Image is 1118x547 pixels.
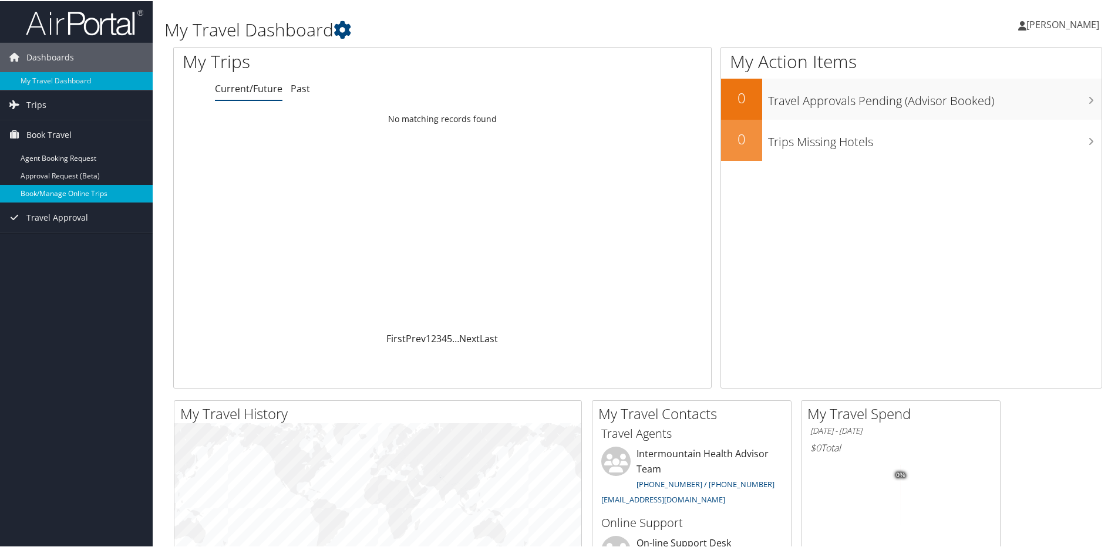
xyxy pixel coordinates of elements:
[26,89,46,119] span: Trips
[1018,6,1111,41] a: [PERSON_NAME]
[174,107,711,129] td: No matching records found
[26,202,88,231] span: Travel Approval
[721,119,1102,160] a: 0Trips Missing Hotels
[459,331,480,344] a: Next
[180,403,581,423] h2: My Travel History
[721,128,762,148] h2: 0
[447,331,452,344] a: 5
[721,77,1102,119] a: 0Travel Approvals Pending (Advisor Booked)
[768,86,1102,108] h3: Travel Approvals Pending (Advisor Booked)
[215,81,282,94] a: Current/Future
[431,331,436,344] a: 2
[721,87,762,107] h2: 0
[601,493,725,504] a: [EMAIL_ADDRESS][DOMAIN_NAME]
[601,424,782,441] h3: Travel Agents
[595,445,788,508] li: Intermountain Health Advisor Team
[386,331,406,344] a: First
[807,403,1000,423] h2: My Travel Spend
[601,514,782,530] h3: Online Support
[768,127,1102,149] h3: Trips Missing Hotels
[291,81,310,94] a: Past
[442,331,447,344] a: 4
[406,331,426,344] a: Prev
[810,424,991,435] h6: [DATE] - [DATE]
[810,440,991,453] h6: Total
[26,8,143,35] img: airportal-logo.png
[896,471,905,478] tspan: 0%
[26,119,72,148] span: Book Travel
[183,48,479,73] h1: My Trips
[598,403,791,423] h2: My Travel Contacts
[637,478,774,488] a: [PHONE_NUMBER] / [PHONE_NUMBER]
[452,331,459,344] span: …
[1026,17,1099,30] span: [PERSON_NAME]
[426,331,431,344] a: 1
[480,331,498,344] a: Last
[436,331,442,344] a: 3
[26,42,74,71] span: Dashboards
[164,16,796,41] h1: My Travel Dashboard
[721,48,1102,73] h1: My Action Items
[810,440,821,453] span: $0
